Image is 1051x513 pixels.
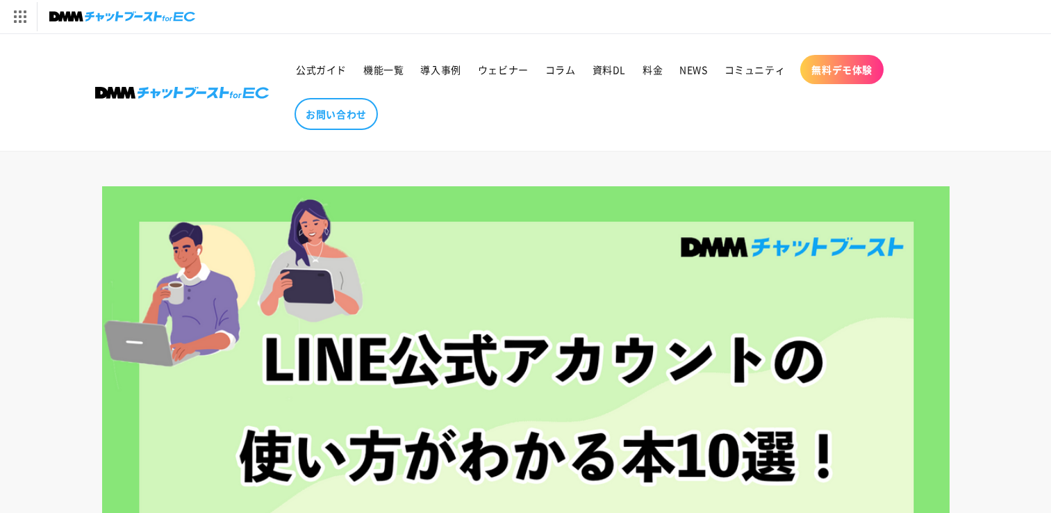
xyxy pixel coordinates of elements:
a: ウェビナー [470,55,537,84]
span: 料金 [643,63,663,76]
span: コミュニティ [725,63,786,76]
span: お問い合わせ [306,108,367,120]
a: 導入事例 [412,55,469,84]
span: 資料DL [593,63,626,76]
a: お問い合わせ [295,98,378,130]
a: 公式ガイド [288,55,355,84]
a: 機能一覧 [355,55,412,84]
a: コラム [537,55,584,84]
img: サービス [2,2,37,31]
span: NEWS [679,63,707,76]
a: コミュニティ [716,55,794,84]
span: 導入事例 [420,63,461,76]
img: チャットブーストforEC [49,7,195,26]
a: 無料デモ体験 [800,55,884,84]
img: 株式会社DMM Boost [95,87,269,99]
a: NEWS [671,55,715,84]
span: 機能一覧 [363,63,404,76]
span: 公式ガイド [296,63,347,76]
a: 料金 [634,55,671,84]
a: 資料DL [584,55,634,84]
span: 無料デモ体験 [811,63,872,76]
span: ウェビナー [478,63,529,76]
span: コラム [545,63,576,76]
